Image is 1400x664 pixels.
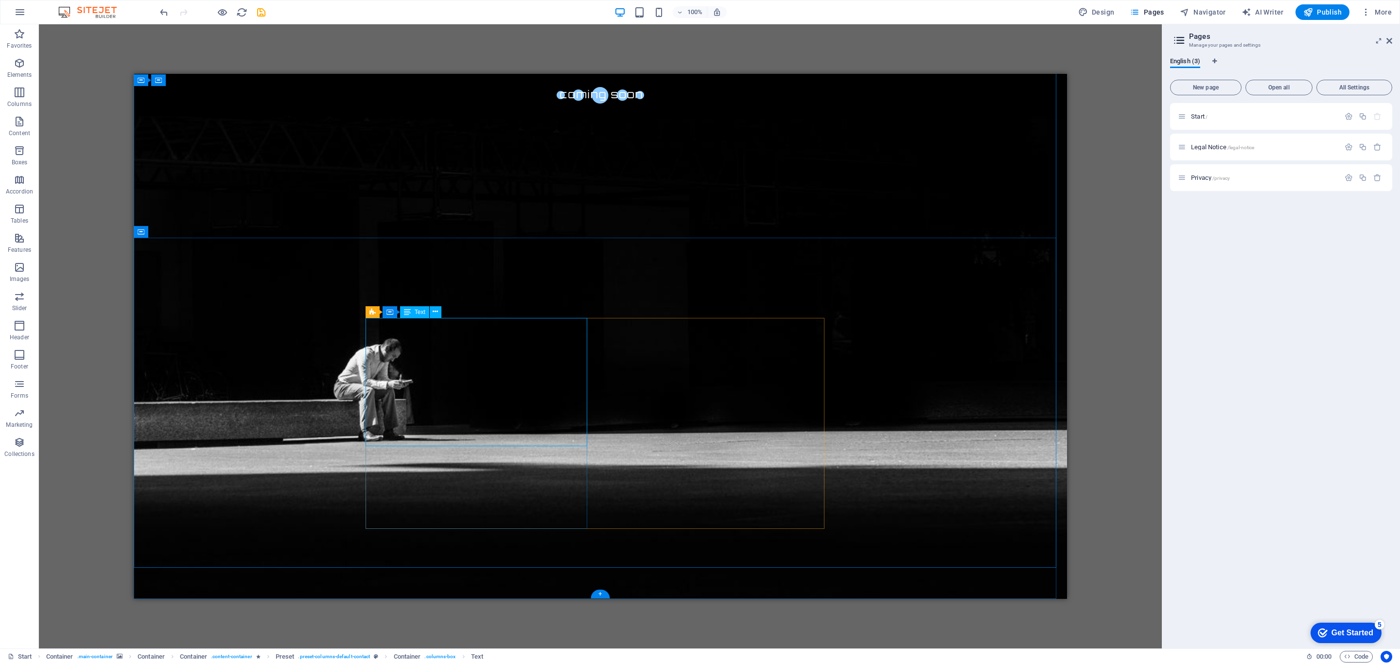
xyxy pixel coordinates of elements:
div: Settings [1345,143,1353,151]
span: All Settings [1321,85,1388,90]
button: Navigator [1176,4,1230,20]
button: New page [1170,80,1242,95]
div: Settings [1345,112,1353,121]
span: Click to select. Double-click to edit [138,651,165,663]
button: All Settings [1316,80,1392,95]
nav: breadcrumb [46,651,483,663]
span: . preset-columns-default-contact [298,651,370,663]
div: + [591,590,610,598]
span: Click to select. Double-click to edit [471,651,483,663]
span: Design [1078,7,1115,17]
i: This element is a customizable preset [374,654,378,659]
i: On resize automatically adjust zoom level to fit chosen device. [713,8,721,17]
p: Footer [11,363,28,370]
p: Columns [7,100,32,108]
button: Publish [1295,4,1349,20]
button: undo [158,6,170,18]
span: English (3) [1170,55,1200,69]
span: Click to open page [1191,174,1230,181]
button: save [255,6,267,18]
span: More [1361,7,1392,17]
p: Slider [12,304,27,312]
p: Collections [4,450,34,458]
img: Editor Logo [56,6,129,18]
button: Code [1340,651,1373,663]
i: Reload page [236,7,247,18]
i: Element contains an animation [256,654,261,659]
span: Click to select. Double-click to edit [394,651,421,663]
div: Design (Ctrl+Alt+Y) [1074,4,1119,20]
p: Favorites [7,42,32,50]
p: Boxes [12,158,28,166]
div: Duplicate [1359,174,1367,182]
div: 5 [72,2,82,12]
a: Click to cancel selection. Double-click to open Pages [8,651,32,663]
span: /legal-notice [1227,145,1255,150]
p: Marketing [6,421,33,429]
p: Elements [7,71,32,79]
span: Pages [1130,7,1164,17]
div: Duplicate [1359,143,1367,151]
p: Content [9,129,30,137]
p: Forms [11,392,28,400]
p: Images [10,275,30,283]
p: Accordion [6,188,33,195]
button: Pages [1126,4,1168,20]
div: Language Tabs [1170,57,1392,76]
h6: 100% [687,6,703,18]
div: Remove [1373,174,1382,182]
span: . content-container [211,651,252,663]
span: Text [415,309,425,315]
div: Settings [1345,174,1353,182]
span: AI Writer [1242,7,1284,17]
span: Click to open page [1191,113,1207,120]
span: . main-container [77,651,113,663]
span: . columns-box [424,651,455,663]
button: Click here to leave preview mode and continue editing [216,6,228,18]
div: Duplicate [1359,112,1367,121]
h6: Session time [1306,651,1332,663]
span: Click to select. Double-click to edit [276,651,295,663]
button: Usercentrics [1381,651,1392,663]
span: Click to open page [1191,143,1254,151]
span: /privacy [1212,175,1230,181]
span: Click to select. Double-click to edit [180,651,207,663]
span: Click to select. Double-click to edit [46,651,73,663]
i: Save (Ctrl+S) [256,7,267,18]
h3: Manage your pages and settings [1189,41,1373,50]
span: 00 00 [1316,651,1331,663]
div: Get Started 5 items remaining, 0% complete [8,5,79,25]
div: Remove [1373,143,1382,151]
span: Navigator [1180,7,1226,17]
button: AI Writer [1238,4,1288,20]
span: : [1323,653,1325,660]
span: Publish [1303,7,1342,17]
div: The startpage cannot be deleted [1373,112,1382,121]
p: Header [10,333,29,341]
div: Get Started [29,11,70,19]
i: Undo: Change text (Ctrl+Z) [158,7,170,18]
button: Design [1074,4,1119,20]
span: New page [1174,85,1237,90]
h2: Pages [1189,32,1392,41]
button: More [1357,4,1396,20]
button: Open all [1245,80,1312,95]
span: Code [1344,651,1368,663]
button: 100% [673,6,707,18]
i: This element contains a background [117,654,122,659]
span: Open all [1250,85,1308,90]
div: Privacy/privacy [1188,175,1340,181]
p: Features [8,246,31,254]
p: Tables [11,217,28,225]
span: / [1206,114,1207,120]
div: Legal Notice/legal-notice [1188,144,1340,150]
div: Start/ [1188,113,1340,120]
button: reload [236,6,247,18]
